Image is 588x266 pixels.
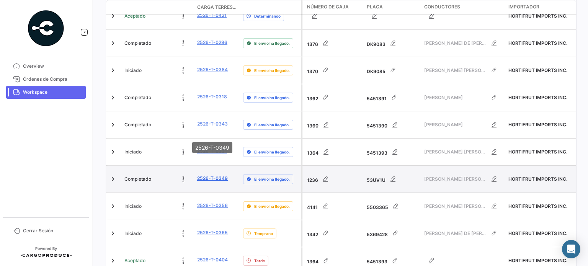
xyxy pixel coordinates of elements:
span: El envío ha llegado. [254,95,290,101]
a: 2526-T-0343 [197,121,228,127]
span: [PERSON_NAME] [PERSON_NAME] [424,176,487,183]
span: [PERSON_NAME] DE [PERSON_NAME] [424,40,487,47]
div: 5503365 [367,199,418,214]
div: 5451393 [367,144,418,160]
a: 2526-T-0349 [197,175,228,182]
span: Carga Terrestre # [197,4,237,11]
span: HORTIFRUT IMPORTS INC. [508,122,567,127]
a: Expand/Collapse Row [109,257,117,264]
span: HORTIFRUT IMPORTS INC. [508,176,567,182]
a: 2526-T-0384 [197,66,228,73]
span: Completado [124,94,151,101]
span: El envío ha llegado. [254,176,290,182]
datatable-header-cell: Placa [364,0,421,14]
span: HORTIFRUT IMPORTS INC. [508,13,567,19]
a: Órdenes de Compra [6,73,86,86]
a: 2526-T-0356 [197,202,228,209]
a: Expand/Collapse Row [109,230,117,237]
a: Expand/Collapse Row [109,39,117,47]
span: HORTIFRUT IMPORTS INC. [508,40,567,46]
span: [PERSON_NAME] DE [PERSON_NAME] [424,230,487,237]
div: 1370 [307,63,361,78]
a: Expand/Collapse Row [109,202,117,210]
span: Cerrar Sesión [23,227,83,234]
span: HORTIFRUT IMPORTS INC. [508,203,567,209]
div: DK9083 [367,36,418,51]
span: Completado [124,121,151,128]
span: Temprano [254,230,273,237]
div: 2526-T-0349 [192,142,232,153]
div: Abrir Intercom Messenger [562,240,580,258]
span: [PERSON_NAME] [PERSON_NAME] [424,149,487,155]
span: Iniciado [124,203,142,210]
a: 2526-T-0421 [197,12,227,19]
span: Tarde [254,258,265,264]
span: [PERSON_NAME] [424,94,487,101]
span: Iniciado [124,230,142,237]
span: HORTIFRUT IMPORTS INC. [508,149,567,155]
div: 1362 [307,90,361,105]
a: Expand/Collapse Row [109,148,117,156]
span: Importador [508,3,539,10]
span: Número de Caja [307,3,349,10]
div: 1364 [307,144,361,160]
a: Expand/Collapse Row [109,175,117,183]
div: 5451391 [367,90,418,105]
span: HORTIFRUT IMPORTS INC. [508,95,567,100]
span: Determinando [254,13,281,19]
a: 2526-T-0404 [197,256,228,263]
span: Órdenes de Compra [23,76,83,83]
div: 1360 [307,117,361,132]
a: Expand/Collapse Row [109,67,117,74]
datatable-header-cell: Número de Caja [302,0,364,14]
span: El envío ha llegado. [254,203,290,209]
span: Completado [124,40,151,47]
a: Expand/Collapse Row [109,12,117,20]
span: Workspace [23,89,83,96]
a: Overview [6,60,86,73]
span: Conductores [424,3,460,10]
span: Aceptado [124,13,145,20]
span: [PERSON_NAME] [PERSON_NAME] [424,67,487,74]
span: Overview [23,63,83,70]
span: [PERSON_NAME] [424,121,487,128]
div: DK9085 [367,63,418,78]
div: 1236 [307,171,361,187]
span: El envío ha llegado. [254,67,290,73]
span: El envío ha llegado. [254,40,290,46]
span: Iniciado [124,67,142,74]
datatable-header-cell: Importador [505,0,574,14]
div: 4141 [307,199,361,214]
a: 2526-T-0296 [197,39,227,46]
div: 1376 [307,36,361,51]
a: 2526-T-0318 [197,93,227,100]
div: 1342 [307,226,361,241]
div: 5451390 [367,117,418,132]
span: Completado [124,176,151,183]
div: 5369428 [367,226,418,241]
datatable-header-cell: Conductores [421,0,505,14]
span: HORTIFRUT IMPORTS INC. [508,67,567,73]
div: 53UV1U [367,171,418,187]
datatable-header-cell: Carga Terrestre # [194,1,240,14]
datatable-header-cell: Estado [121,4,194,10]
span: HORTIFRUT IMPORTS INC. [508,258,567,263]
span: Aceptado [124,257,145,264]
datatable-header-cell: Delay Status [240,4,301,10]
span: Iniciado [124,149,142,155]
a: Expand/Collapse Row [109,94,117,101]
a: Expand/Collapse Row [109,121,117,129]
a: Workspace [6,86,86,99]
span: El envío ha llegado. [254,149,290,155]
a: 2526-T-0365 [197,229,228,236]
span: HORTIFRUT IMPORTS INC. [508,230,567,236]
span: Placa [367,3,383,10]
span: [PERSON_NAME] [PERSON_NAME] [424,203,487,210]
span: El envío ha llegado. [254,122,290,128]
img: powered-by.png [27,9,65,47]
